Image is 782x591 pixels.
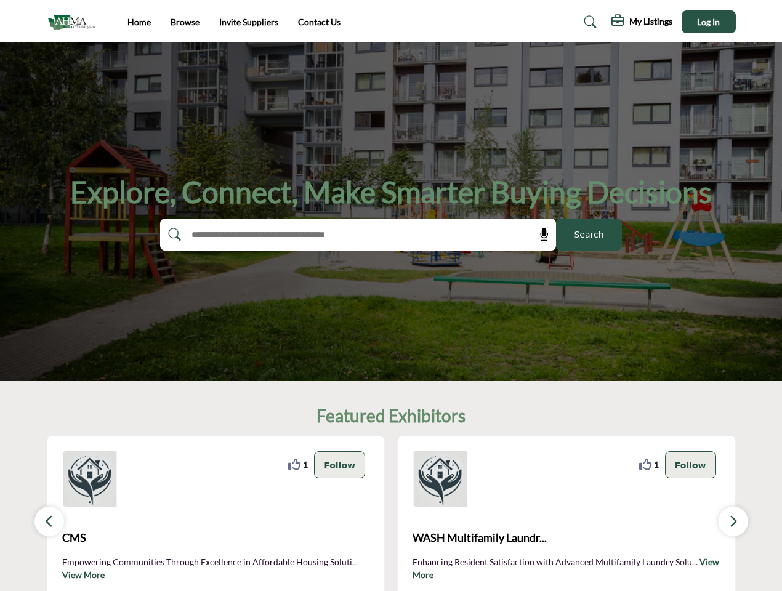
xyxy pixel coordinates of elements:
h2: Featured Exhibitors [316,406,466,427]
button: Log In [682,10,736,33]
span: ... [692,557,698,567]
span: Search [574,228,603,241]
p: Follow [675,458,706,472]
span: 1 [303,458,308,471]
span: 1 [654,458,659,471]
a: Contact Us [298,17,341,27]
p: Empowering Communities Through Excellence in Affordable Housing Soluti [62,555,370,580]
img: Site Logo [47,12,102,32]
b: WASH Multifamily Laundry Systems [413,521,720,555]
h5: My Listings [629,16,672,27]
a: CMS [62,521,370,555]
button: Follow [314,451,365,478]
img: WASH Multifamily Laundry Systems [413,451,468,507]
div: My Listings [611,15,672,30]
a: Home [127,17,151,27]
span: Log In [697,17,720,27]
a: Search [572,12,605,32]
h1: Explore, Connect, Make Smarter Buying Decisions [70,173,712,211]
p: Enhancing Resident Satisfaction with Advanced Multifamily Laundry Solu [413,555,720,580]
button: Follow [665,451,716,478]
p: Follow [324,458,355,472]
a: WASH Multifamily Laundr... [413,521,720,555]
a: Browse [171,17,200,27]
a: View More [62,569,105,580]
a: Invite Suppliers [219,17,278,27]
span: CMS [62,529,370,546]
img: CMS [62,451,118,507]
span: WASH Multifamily Laundr... [413,529,720,546]
span: ... [352,557,358,567]
button: Search [556,219,622,251]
